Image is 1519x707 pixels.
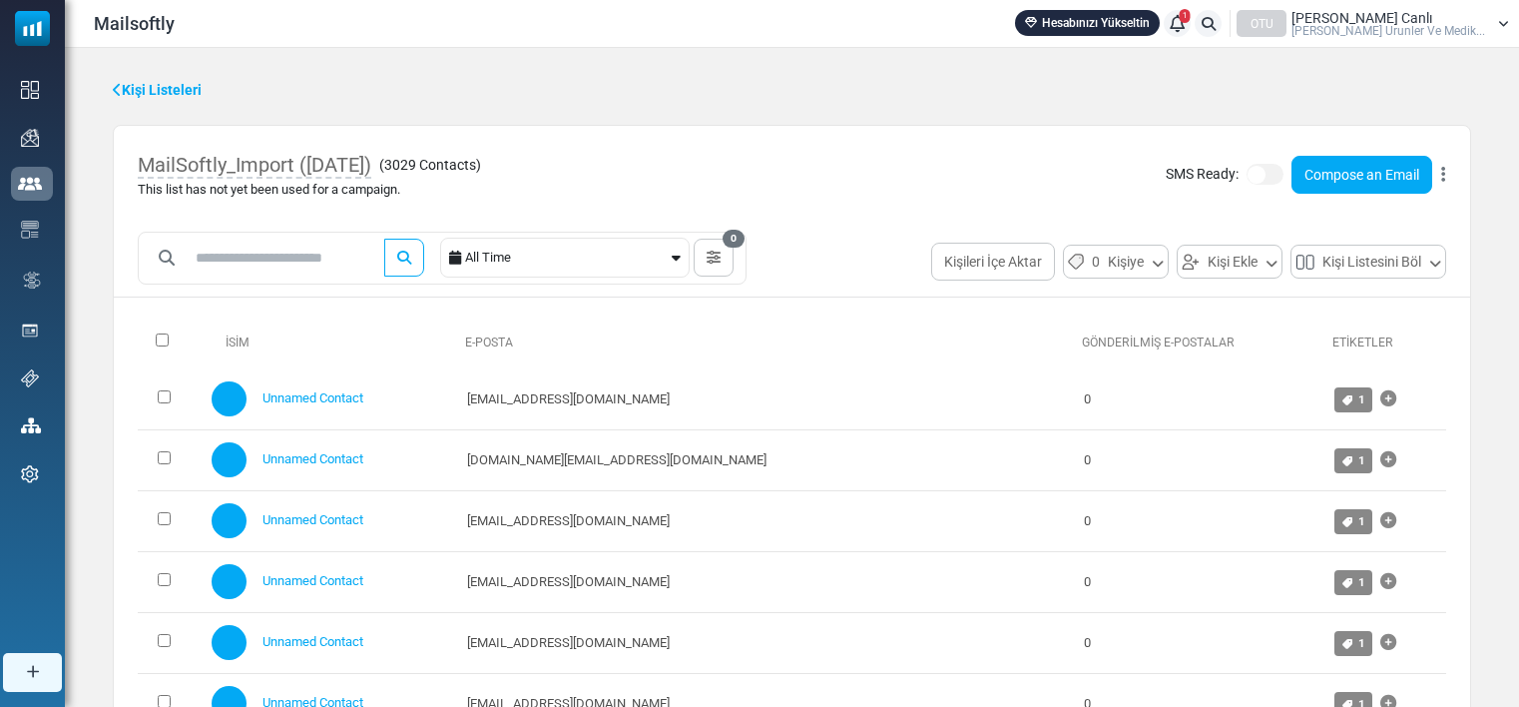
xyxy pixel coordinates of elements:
[1334,631,1372,656] a: 1
[21,369,39,387] img: support-icon.svg
[262,390,363,405] a: Unnamed Contact
[94,10,175,37] span: Mailsoftly
[1291,156,1432,194] a: Compose an Email
[21,129,39,147] img: campaigns-icon.png
[18,177,42,191] img: contacts-icon-active.svg
[21,269,43,292] img: workflow.svg
[1358,453,1365,467] span: 1
[1166,156,1446,194] div: SMS Ready:
[1092,250,1100,274] span: 0
[1380,501,1396,541] a: Etiket Ekle
[210,336,250,350] a: İsim
[1358,636,1365,650] span: 1
[1074,490,1325,551] td: 0
[1074,612,1325,673] td: 0
[384,157,476,173] span: 3029 Contacts
[1291,25,1485,37] span: [PERSON_NAME] Urunler Ve Medik...
[1358,575,1365,589] span: 1
[262,451,363,466] a: Unnamed Contact
[694,239,734,277] button: 0
[457,612,1074,673] td: [EMAIL_ADDRESS][DOMAIN_NAME]
[1291,11,1432,25] span: [PERSON_NAME] Canlı
[1237,10,1286,37] div: OTU
[1082,336,1235,350] a: Gönderilmiş E-Postalar
[723,230,745,248] span: 0
[262,573,363,588] a: Unnamed Contact
[21,221,39,239] img: email-templates-icon.svg
[1177,245,1282,279] button: Kişi Ekle
[1334,509,1372,534] a: 1
[457,551,1074,612] td: [EMAIL_ADDRESS][DOMAIN_NAME]
[21,81,39,99] img: dashboard-icon.svg
[1358,392,1365,406] span: 1
[1380,623,1396,663] a: Etiket Ekle
[21,322,39,340] img: landing_pages.svg
[113,80,202,101] a: Kişi Listeleri
[1334,448,1372,473] a: 1
[262,634,363,649] a: Unnamed Contact
[1063,245,1169,279] button: 0Kişiye
[465,239,668,277] div: All Time
[931,243,1055,281] button: Kişileri İçe Aktar
[1380,440,1396,480] a: Etiket Ekle
[1237,10,1509,37] a: OTU [PERSON_NAME] Canlı [PERSON_NAME] Urunler Ve Medik...
[1074,551,1325,612] td: 0
[1015,10,1160,36] a: Hesabınızı Yükseltin
[457,429,1074,490] td: [DOMAIN_NAME][EMAIL_ADDRESS][DOMAIN_NAME]
[1380,379,1396,419] a: Etiket Ekle
[1358,514,1365,528] span: 1
[138,180,481,200] div: This list has not yet been used for a campaign.
[1334,387,1372,412] a: 1
[457,490,1074,551] td: [EMAIL_ADDRESS][DOMAIN_NAME]
[1164,10,1191,37] a: 1
[262,512,363,527] a: Unnamed Contact
[465,336,513,350] a: E-Posta
[15,11,50,46] img: mailsoftly_icon_blue_white.svg
[1334,570,1372,595] a: 1
[1074,369,1325,430] td: 0
[379,155,481,176] span: ( )
[1074,429,1325,490] td: 0
[1380,562,1396,602] a: Etiket Ekle
[21,465,39,483] img: settings-icon.svg
[1290,245,1446,279] button: Kişi Listesini Böl
[1180,9,1191,23] span: 1
[1332,336,1393,350] a: Etiketler
[138,153,371,179] span: MailSoftly_Import ([DATE])
[457,369,1074,430] td: [EMAIL_ADDRESS][DOMAIN_NAME]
